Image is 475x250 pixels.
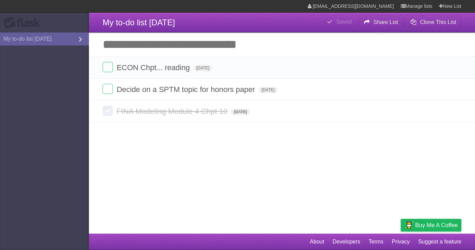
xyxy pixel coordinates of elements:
span: Buy me a coffee [415,219,458,231]
a: Buy me a coffee [401,219,461,232]
button: Share List [358,16,404,28]
span: ECON Chpt... reading [117,63,192,72]
button: Clone This List [405,16,461,28]
span: Decide on a SPTM topic for honors paper [117,85,257,94]
span: [DATE] [194,65,212,71]
div: Flask [3,17,44,29]
b: Share List [373,19,398,25]
label: Done [103,106,113,116]
label: Done [103,84,113,94]
a: Suggest a feature [418,235,461,248]
b: Clone This List [420,19,456,25]
a: Privacy [392,235,410,248]
img: Buy me a coffee [404,219,413,231]
a: Developers [332,235,360,248]
span: My to-do list [DATE] [103,18,175,27]
span: [DATE] [231,109,250,115]
a: About [310,235,324,248]
span: FINA Modeling Module 4 Chpt 10 [117,107,229,116]
label: Done [103,62,113,72]
b: Saved [336,19,352,25]
span: [DATE] [259,87,277,93]
a: Terms [369,235,384,248]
